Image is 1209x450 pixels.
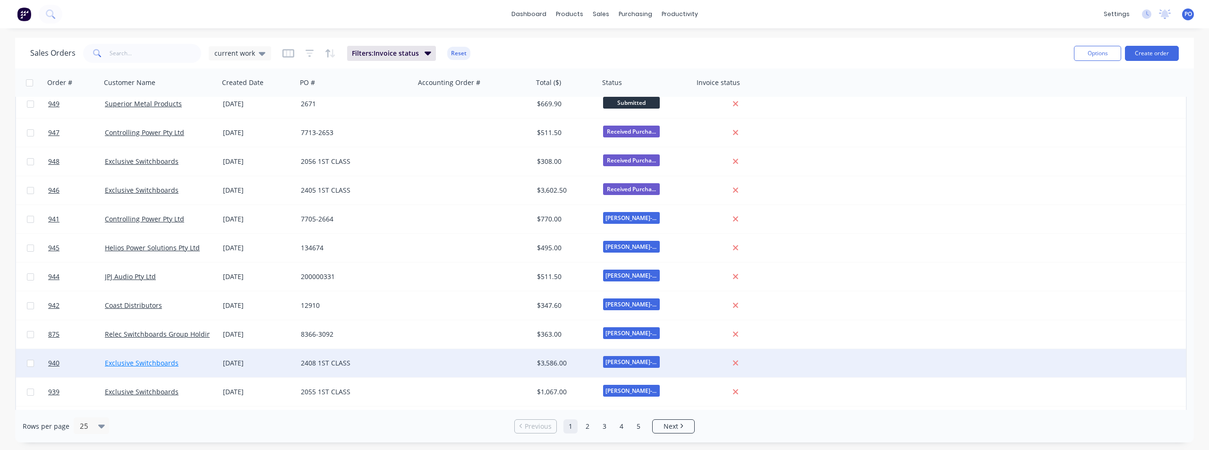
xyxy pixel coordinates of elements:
div: PO # [300,78,315,87]
div: Created Date [222,78,264,87]
span: 939 [48,387,60,397]
div: [DATE] [223,157,293,166]
a: 944 [48,263,105,291]
div: Accounting Order # [418,78,480,87]
div: 2056 1ST CLASS [301,157,406,166]
a: 938 [48,407,105,435]
div: $495.00 [537,243,593,253]
div: 2408 1ST CLASS [301,358,406,368]
span: PO [1184,10,1192,18]
a: 948 [48,147,105,176]
span: 944 [48,272,60,281]
a: Page 2 [580,419,595,433]
div: [DATE] [223,301,293,310]
a: Previous page [515,422,556,431]
div: $511.50 [537,272,593,281]
span: 940 [48,358,60,368]
div: $308.00 [537,157,593,166]
div: 7713-2653 [301,128,406,137]
span: [PERSON_NAME]-Power C5 [603,356,660,368]
div: $1,067.00 [537,387,593,397]
a: JPJ Audio Pty Ltd [105,272,156,281]
a: Helios Power Solutions Pty Ltd [105,243,200,252]
div: [DATE] [223,330,293,339]
span: 945 [48,243,60,253]
a: Exclusive Switchboards [105,186,179,195]
div: 7705-2664 [301,214,406,224]
div: [DATE] [223,186,293,195]
div: purchasing [614,7,657,21]
div: [DATE] [223,358,293,368]
a: 946 [48,176,105,204]
div: $669.90 [537,99,593,109]
h1: Sales Orders [30,49,76,58]
button: Create order [1125,46,1179,61]
a: Page 1 is your current page [563,419,578,433]
a: Next page [653,422,694,431]
a: dashboard [507,7,551,21]
span: current work [214,48,255,58]
div: Total ($) [536,78,561,87]
a: Exclusive Switchboards [105,387,179,396]
div: $770.00 [537,214,593,224]
div: 12910 [301,301,406,310]
div: [DATE] [223,214,293,224]
button: Filters:Invoice status [347,46,436,61]
div: 134674 [301,243,406,253]
span: 941 [48,214,60,224]
span: [PERSON_NAME]-Power C5 [603,327,660,339]
a: 947 [48,119,105,147]
span: 947 [48,128,60,137]
span: 949 [48,99,60,109]
a: 939 [48,378,105,406]
div: 2055 1ST CLASS [301,387,406,397]
span: Previous [525,422,552,431]
span: 946 [48,186,60,195]
div: 2671 [301,99,406,109]
span: [PERSON_NAME]-Power C5 [603,298,660,310]
a: 941 [48,205,105,233]
a: 945 [48,234,105,262]
a: 940 [48,349,105,377]
div: Invoice status [697,78,740,87]
div: $3,586.00 [537,358,593,368]
div: productivity [657,7,703,21]
div: $363.00 [537,330,593,339]
div: [DATE] [223,272,293,281]
a: Exclusive Switchboards [105,157,179,166]
div: 2405 1ST CLASS [301,186,406,195]
div: settings [1099,7,1134,21]
a: Page 3 [597,419,612,433]
div: [DATE] [223,99,293,109]
img: Factory [17,7,31,21]
a: 942 [48,291,105,320]
a: Relec Switchboards Group Holdings [105,330,218,339]
span: [PERSON_NAME]-Power C5 [603,212,660,224]
button: Reset [447,47,470,60]
span: [PERSON_NAME]-Power C5 [603,385,660,397]
span: 948 [48,157,60,166]
a: Coast Distributors [105,301,162,310]
span: Received Purcha... [603,183,660,195]
div: [DATE] [223,243,293,253]
div: 200000331 [301,272,406,281]
a: Controlling Power Pty Ltd [105,128,184,137]
div: $3,602.50 [537,186,593,195]
span: Next [664,422,678,431]
div: $347.60 [537,301,593,310]
a: Exclusive Switchboards [105,358,179,367]
span: Submitted [603,97,660,109]
span: [PERSON_NAME]-Power C5 [603,270,660,281]
button: Options [1074,46,1121,61]
span: Received Purcha... [603,154,660,166]
a: 949 [48,90,105,118]
div: sales [588,7,614,21]
a: 875 [48,320,105,348]
a: Page 5 [631,419,646,433]
div: $511.50 [537,128,593,137]
span: [PERSON_NAME]-Power C5 [603,241,660,253]
div: Customer Name [104,78,155,87]
span: Received Purcha... [603,126,660,137]
div: [DATE] [223,387,293,397]
a: Page 4 [614,419,629,433]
